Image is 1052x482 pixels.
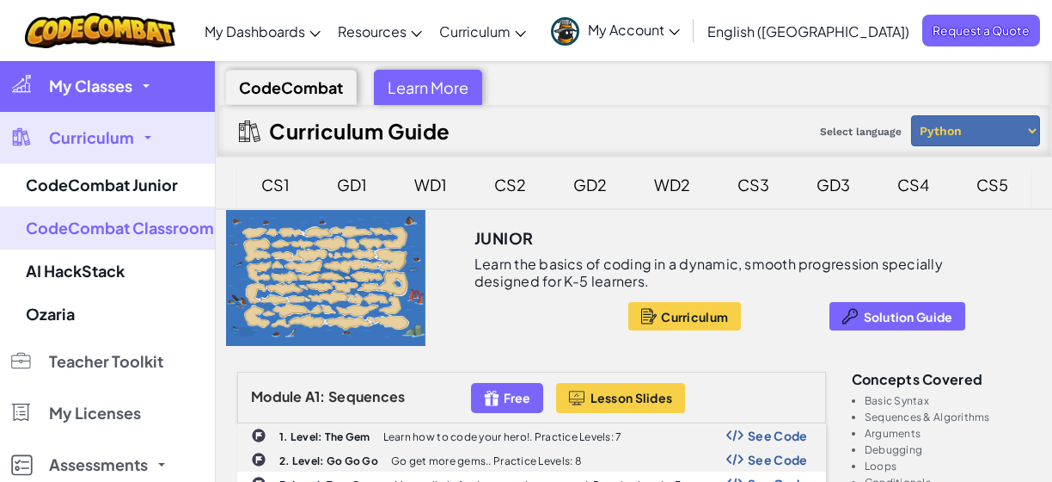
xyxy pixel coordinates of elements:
[205,22,305,40] span: My Dashboards
[699,8,918,54] a: English ([GEOGRAPHIC_DATA])
[237,448,826,472] a: 2. Level: Go Go Go Go get more gems.. Practice Levels: 8 Show Code Logo See Code
[25,13,175,48] img: CodeCombat logo
[49,405,141,421] span: My Licenses
[484,388,499,408] img: IconFreeLevelv2.svg
[251,387,303,405] span: Module
[588,21,680,39] span: My Account
[720,164,786,205] div: CS3
[320,164,384,205] div: GD1
[865,395,1031,406] li: Basic Syntax
[556,164,624,205] div: GD2
[439,22,511,40] span: Curriculum
[477,164,543,205] div: CS2
[251,428,266,443] img: IconChallengeLevel.svg
[865,428,1031,439] li: Arguments
[726,429,743,442] img: Show Code Logo
[865,411,1031,423] li: Sequences & Algorithms
[852,372,1031,386] h3: Concepts covered
[637,164,707,205] div: WD2
[49,78,132,94] span: My Classes
[474,226,533,251] h3: Junior
[49,354,163,369] span: Teacher Toolkit
[556,383,686,413] button: Lesson Slides
[225,70,357,105] div: CodeCombat
[279,454,378,467] b: 2. Level: Go Go Go
[305,387,406,405] span: A1: Sequences
[374,70,482,105] div: Learn More
[279,430,370,443] b: 1. Level: The Gem
[590,391,673,405] span: Lesson Slides
[551,17,579,46] img: avatar
[922,15,1040,46] a: Request a Quote
[391,455,582,467] p: Go get more gems.. Practice Levels: 8
[397,164,464,205] div: WD1
[799,164,867,205] div: GD3
[829,302,966,331] button: Solution Guide
[49,457,148,473] span: Assessments
[748,429,808,442] span: See Code
[383,431,622,442] p: Learn how to code your hero!. Practice Levels: 7
[748,453,808,467] span: See Code
[628,302,741,331] button: Curriculum
[237,423,826,448] a: 1. Level: The Gem Learn how to code your hero!. Practice Levels: 7 Show Code Logo See Code
[338,22,407,40] span: Resources
[431,8,535,54] a: Curriculum
[239,120,260,142] img: IconCurriculumGuide.svg
[196,8,329,54] a: My Dashboards
[959,164,1025,205] div: CS5
[813,119,908,145] span: Select language
[707,22,909,40] span: English ([GEOGRAPHIC_DATA])
[661,310,728,324] span: Curriculum
[542,3,688,58] a: My Account
[865,460,1031,472] li: Loops
[251,452,266,467] img: IconChallengeLevel.svg
[244,164,307,205] div: CS1
[474,256,988,290] p: Learn the basics of coding in a dynamic, smooth progression specially designed for K-5 learners.
[49,130,134,145] span: Curriculum
[864,310,953,324] span: Solution Guide
[726,454,743,466] img: Show Code Logo
[865,444,1031,455] li: Debugging
[880,164,946,205] div: CS4
[269,119,450,143] h2: Curriculum Guide
[329,8,431,54] a: Resources
[504,391,530,405] span: Free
